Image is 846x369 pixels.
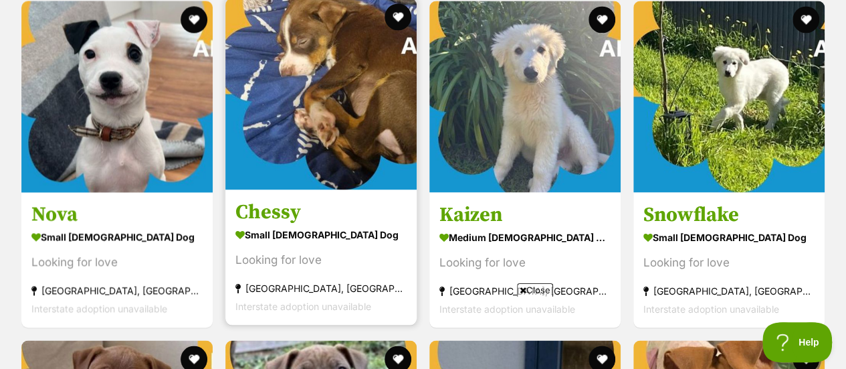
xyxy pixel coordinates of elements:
div: Looking for love [643,253,815,271]
div: [GEOGRAPHIC_DATA], [GEOGRAPHIC_DATA] [643,281,815,299]
a: Snowflake small [DEMOGRAPHIC_DATA] Dog Looking for love [GEOGRAPHIC_DATA], [GEOGRAPHIC_DATA] Inte... [633,192,825,327]
div: Looking for love [439,253,611,271]
div: small [DEMOGRAPHIC_DATA] Dog [643,227,815,246]
div: Looking for love [31,253,203,271]
span: Close [517,283,553,297]
div: small [DEMOGRAPHIC_DATA] Dog [235,224,407,244]
img: Nova [21,1,213,192]
div: Looking for love [235,250,407,269]
div: [GEOGRAPHIC_DATA], [GEOGRAPHIC_DATA] [235,279,407,297]
h3: Nova [31,202,203,227]
button: favourite [385,3,411,30]
iframe: Advertisement [99,302,748,362]
img: Kaizen [429,1,621,192]
a: Chessy small [DEMOGRAPHIC_DATA] Dog Looking for love [GEOGRAPHIC_DATA], [GEOGRAPHIC_DATA] Interst... [225,189,417,325]
button: favourite [792,6,819,33]
button: favourite [181,6,207,33]
a: Nova small [DEMOGRAPHIC_DATA] Dog Looking for love [GEOGRAPHIC_DATA], [GEOGRAPHIC_DATA] Interstat... [21,192,213,327]
iframe: Help Scout Beacon - Open [762,322,833,362]
h3: Snowflake [643,202,815,227]
div: small [DEMOGRAPHIC_DATA] Dog [31,227,203,246]
h3: Kaizen [439,202,611,227]
a: Kaizen medium [DEMOGRAPHIC_DATA] Dog Looking for love [GEOGRAPHIC_DATA], [GEOGRAPHIC_DATA] Inters... [429,192,621,327]
span: Interstate adoption unavailable [31,303,167,314]
div: [GEOGRAPHIC_DATA], [GEOGRAPHIC_DATA] [31,281,203,299]
div: medium [DEMOGRAPHIC_DATA] Dog [439,227,611,246]
button: favourite [589,6,615,33]
h3: Chessy [235,199,407,224]
img: Snowflake [633,1,825,192]
div: [GEOGRAPHIC_DATA], [GEOGRAPHIC_DATA] [439,281,611,299]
